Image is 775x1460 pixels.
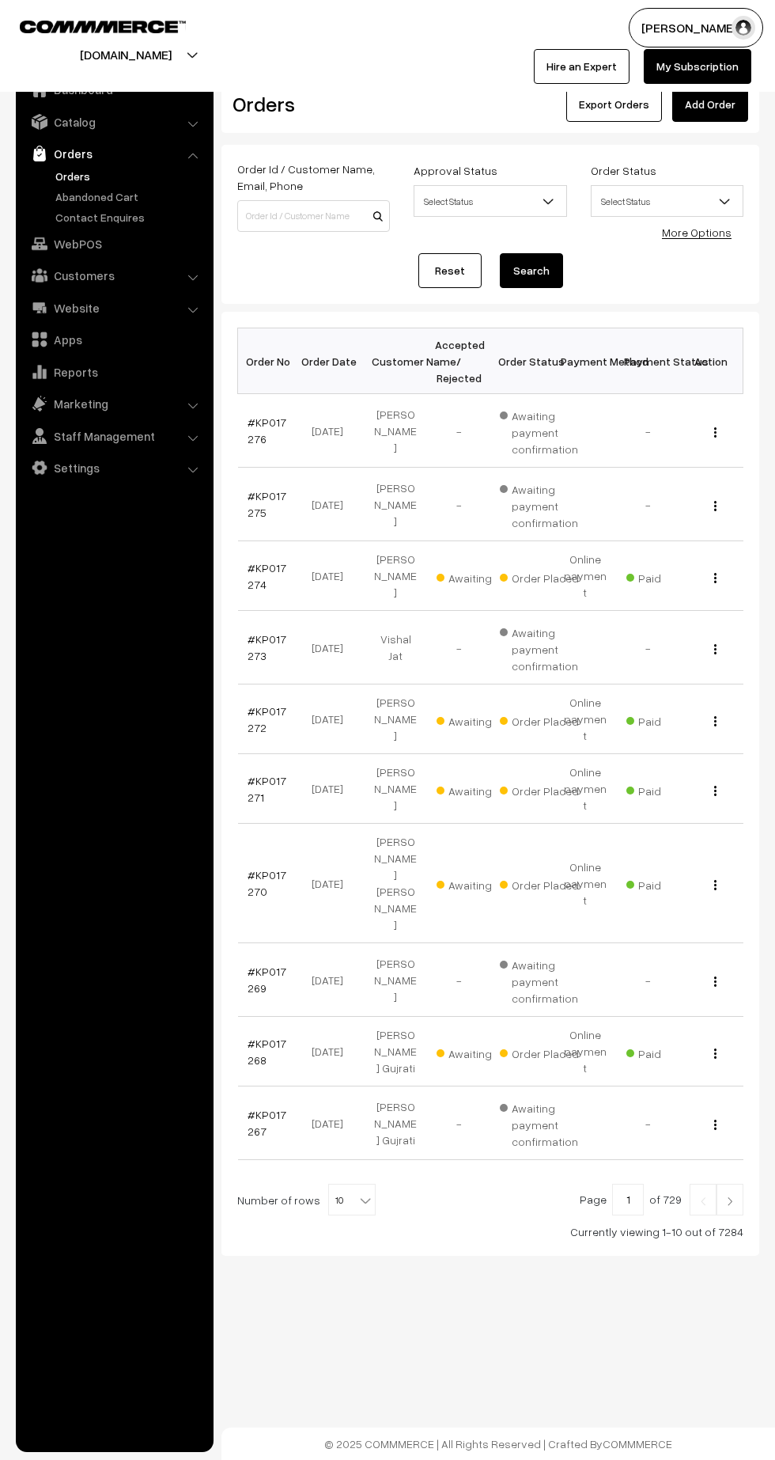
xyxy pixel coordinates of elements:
[500,779,579,799] span: Order Placed
[554,541,617,611] td: Online payment
[364,468,427,541] td: [PERSON_NAME]
[20,422,208,450] a: Staff Management
[248,704,286,734] a: #KP017272
[364,1086,427,1160] td: [PERSON_NAME] Gujrati
[629,8,763,47] button: [PERSON_NAME]
[500,253,563,288] button: Search
[301,394,364,468] td: [DATE]
[714,786,716,796] img: Menu
[626,1041,705,1062] span: Paid
[649,1193,682,1206] span: of 729
[248,868,286,898] a: #KP017270
[301,943,364,1017] td: [DATE]
[364,394,427,468] td: [PERSON_NAME]
[20,139,208,168] a: Orders
[301,468,364,541] td: [DATE]
[364,684,427,754] td: [PERSON_NAME]
[248,774,286,804] a: #KP017271
[626,779,705,799] span: Paid
[714,976,716,987] img: Menu
[248,965,286,995] a: #KP017269
[714,1049,716,1059] img: Menu
[603,1437,672,1451] a: COMMMERCE
[301,684,364,754] td: [DATE]
[554,1017,617,1086] td: Online payment
[672,87,748,122] a: Add Order
[221,1428,775,1460] footer: © 2025 COMMMERCE | All Rights Reserved | Crafted By
[617,468,680,541] td: -
[301,754,364,824] td: [DATE]
[301,1086,364,1160] td: [DATE]
[51,168,208,184] a: Orders
[500,404,579,457] span: Awaiting payment confirmation
[592,188,743,215] span: Select Status
[364,754,427,824] td: [PERSON_NAME]
[554,328,617,394] th: Payment Method
[364,328,427,394] th: Customer Name
[248,632,286,662] a: #KP017273
[364,541,427,611] td: [PERSON_NAME]
[714,573,716,583] img: Menu
[20,261,208,290] a: Customers
[617,611,680,684] td: -
[437,566,516,586] span: Awaiting
[714,880,716,890] img: Menu
[301,1017,364,1086] td: [DATE]
[238,328,301,394] th: Order No
[500,873,579,893] span: Order Placed
[248,489,286,519] a: #KP017275
[20,108,208,136] a: Catalog
[554,754,617,824] td: Online payment
[644,49,751,84] a: My Subscription
[364,1017,427,1086] td: [PERSON_NAME] Gujrati
[714,501,716,511] img: Menu
[680,328,743,394] th: Action
[248,1108,286,1138] a: #KP017267
[437,1041,516,1062] span: Awaiting
[617,1086,680,1160] td: -
[364,824,427,943] td: [PERSON_NAME] [PERSON_NAME]
[301,611,364,684] td: [DATE]
[626,566,705,586] span: Paid
[714,716,716,726] img: Menu
[418,253,482,288] a: Reset
[490,328,554,394] th: Order Status
[237,200,390,232] input: Order Id / Customer Name / Customer Email / Customer Phone
[414,188,565,215] span: Select Status
[500,620,579,674] span: Awaiting payment confirmation
[591,162,656,179] label: Order Status
[500,477,579,531] span: Awaiting payment confirmation
[591,185,743,217] span: Select Status
[554,824,617,943] td: Online payment
[248,415,286,446] a: #KP017276
[51,188,208,205] a: Abandoned Cart
[427,943,490,1017] td: -
[714,427,716,438] img: Menu
[500,953,579,1007] span: Awaiting payment confirmation
[714,1120,716,1130] img: Menu
[248,1037,286,1067] a: #KP017268
[364,611,427,684] td: Vishal Jat
[427,468,490,541] td: -
[500,1041,579,1062] span: Order Placed
[580,1193,607,1206] span: Page
[437,873,516,893] span: Awaiting
[20,294,208,322] a: Website
[732,16,755,40] img: user
[20,325,208,354] a: Apps
[414,185,566,217] span: Select Status
[617,943,680,1017] td: -
[617,394,680,468] td: -
[427,328,490,394] th: Accepted / Rejected
[20,389,208,418] a: Marketing
[328,1184,376,1215] span: 10
[20,453,208,482] a: Settings
[437,709,516,730] span: Awaiting
[232,92,388,116] h2: Orders
[617,328,680,394] th: Payment Status
[51,209,208,226] a: Contact Enquires
[554,684,617,754] td: Online payment
[427,1086,490,1160] td: -
[626,709,705,730] span: Paid
[662,226,732,239] a: More Options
